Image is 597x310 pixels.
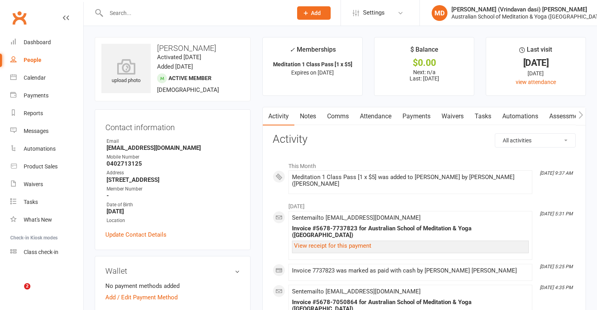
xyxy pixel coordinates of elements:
[397,107,436,125] a: Payments
[382,59,467,67] div: $0.00
[107,192,240,199] strong: -
[292,214,421,221] span: Sent email to [EMAIL_ADDRESS][DOMAIN_NAME]
[540,285,573,290] i: [DATE] 4:35 PM
[24,146,56,152] div: Automations
[294,107,322,125] a: Notes
[10,34,83,51] a: Dashboard
[290,46,295,54] i: ✓
[519,45,552,59] div: Last visit
[290,45,336,59] div: Memberships
[292,288,421,295] span: Sent email to [EMAIL_ADDRESS][DOMAIN_NAME]
[101,59,151,85] div: upload photo
[10,176,83,193] a: Waivers
[354,107,397,125] a: Attendance
[10,87,83,105] a: Payments
[294,242,371,249] a: View receipt for this payment
[10,122,83,140] a: Messages
[10,211,83,229] a: What's New
[292,267,529,274] div: Invoice 7737823 was marked as paid with cash by [PERSON_NAME] [PERSON_NAME]
[24,39,51,45] div: Dashboard
[24,199,38,205] div: Tasks
[540,264,573,269] i: [DATE] 5:25 PM
[107,138,240,145] div: Email
[24,92,49,99] div: Payments
[107,217,240,224] div: Location
[105,120,240,132] h3: Contact information
[107,185,240,193] div: Member Number
[107,153,240,161] div: Mobile Number
[292,174,529,187] div: Meditation 1 Class Pass [1 x $5] was added to [PERSON_NAME] by [PERSON_NAME] ([PERSON_NAME]
[107,208,240,215] strong: [DATE]
[410,45,438,59] div: $ Balance
[516,79,556,85] a: view attendance
[273,198,576,211] li: [DATE]
[10,193,83,211] a: Tasks
[493,59,578,67] div: [DATE]
[9,8,29,28] a: Clubworx
[157,63,193,70] time: Added [DATE]
[311,10,321,16] span: Add
[24,128,49,134] div: Messages
[24,57,41,63] div: People
[10,51,83,69] a: People
[104,7,287,19] input: Search...
[8,283,27,302] iframe: Intercom live chat
[292,225,529,239] div: Invoice #5678-7737823 for Australian School of Meditation & Yoga ([GEOGRAPHIC_DATA])
[105,293,178,302] a: Add / Edit Payment Method
[540,211,573,217] i: [DATE] 5:31 PM
[363,4,385,22] span: Settings
[105,267,240,275] h3: Wallet
[24,249,58,255] div: Class check-in
[107,169,240,177] div: Address
[297,6,331,20] button: Add
[157,54,201,61] time: Activated [DATE]
[105,230,167,239] a: Update Contact Details
[24,217,52,223] div: What's New
[273,158,576,170] li: This Month
[24,181,43,187] div: Waivers
[107,201,240,209] div: Date of Birth
[10,105,83,122] a: Reports
[497,107,544,125] a: Automations
[382,69,467,82] p: Next: n/a Last: [DATE]
[493,69,578,78] div: [DATE]
[436,107,469,125] a: Waivers
[24,75,46,81] div: Calendar
[322,107,354,125] a: Comms
[157,86,219,93] span: [DEMOGRAPHIC_DATA]
[107,160,240,167] strong: 0402713125
[469,107,497,125] a: Tasks
[168,75,211,81] span: Active member
[10,140,83,158] a: Automations
[273,61,352,67] strong: Meditation 1 Class Pass [1 x $5]
[291,69,334,76] span: Expires on [DATE]
[24,283,30,289] span: 2
[273,133,576,146] h3: Activity
[10,158,83,176] a: Product Sales
[432,5,447,21] div: MD
[10,69,83,87] a: Calendar
[263,107,294,125] a: Activity
[107,144,240,151] strong: [EMAIL_ADDRESS][DOMAIN_NAME]
[24,163,58,170] div: Product Sales
[101,44,244,52] h3: [PERSON_NAME]
[107,176,240,183] strong: [STREET_ADDRESS]
[105,281,240,291] li: No payment methods added
[24,110,43,116] div: Reports
[540,170,573,176] i: [DATE] 9:37 AM
[544,107,592,125] a: Assessments
[10,243,83,261] a: Class kiosk mode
